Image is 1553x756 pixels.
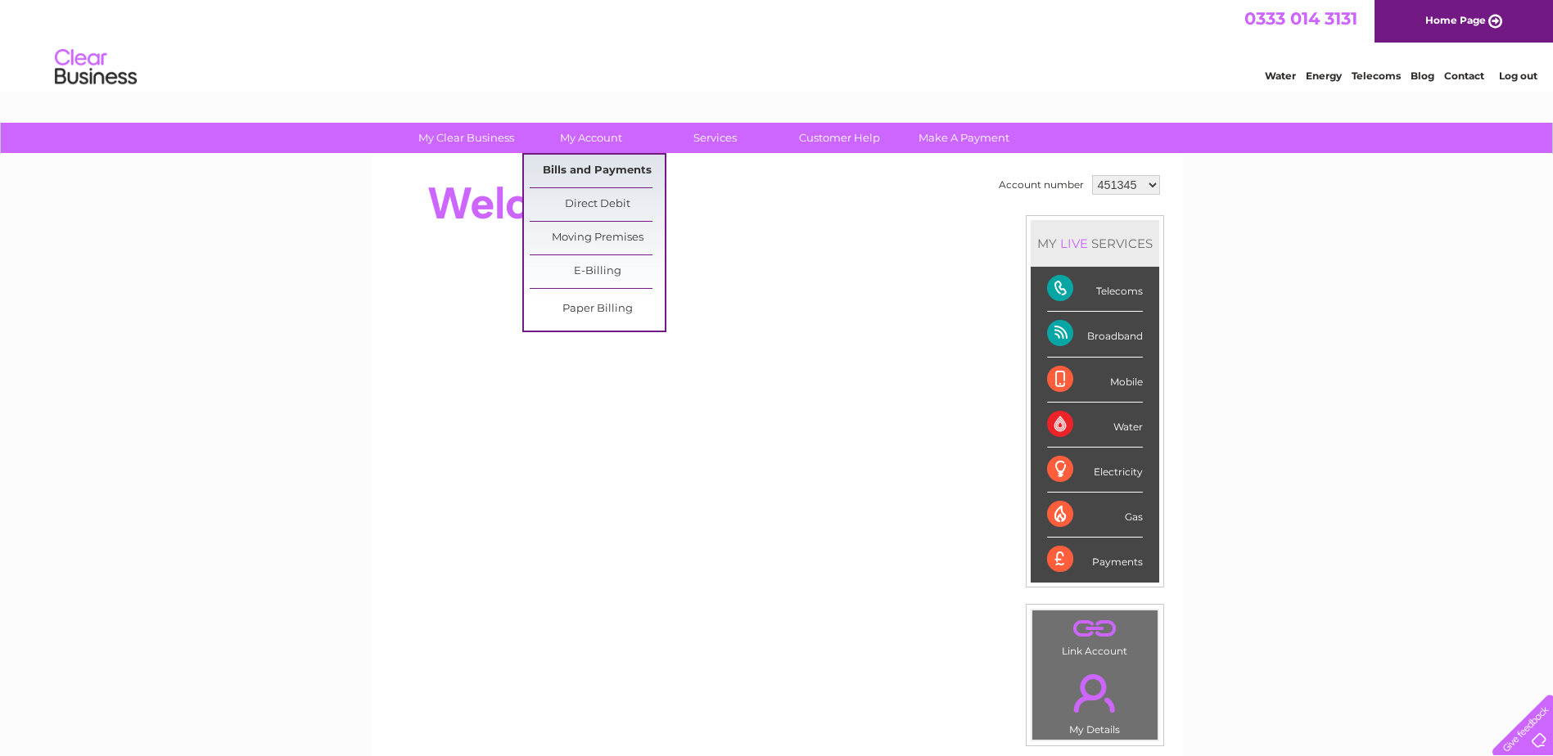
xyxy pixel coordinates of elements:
[391,9,1164,79] div: Clear Business is a trading name of Verastar Limited (registered in [GEOGRAPHIC_DATA] No. 3667643...
[530,255,665,288] a: E-Billing
[530,188,665,221] a: Direct Debit
[1036,664,1153,722] a: .
[530,155,665,187] a: Bills and Payments
[1057,236,1091,251] div: LIVE
[1352,70,1401,82] a: Telecoms
[1444,70,1484,82] a: Contact
[1047,358,1143,403] div: Mobile
[1032,610,1158,661] td: Link Account
[1499,70,1537,82] a: Log out
[54,43,138,92] img: logo.png
[1032,660,1158,740] td: My Details
[523,123,658,153] a: My Account
[1031,220,1159,267] div: MY SERVICES
[530,293,665,326] a: Paper Billing
[1047,448,1143,493] div: Electricity
[1244,8,1357,29] a: 0333 014 3131
[1411,70,1434,82] a: Blog
[896,123,1032,153] a: Make A Payment
[530,222,665,254] a: Moving Premises
[399,123,534,153] a: My Clear Business
[1047,493,1143,538] div: Gas
[1036,614,1153,643] a: .
[1306,70,1342,82] a: Energy
[772,123,907,153] a: Customer Help
[1047,538,1143,582] div: Payments
[1265,70,1296,82] a: Water
[648,123,783,153] a: Services
[1047,312,1143,357] div: Broadband
[1047,403,1143,448] div: Water
[995,171,1088,199] td: Account number
[1047,267,1143,312] div: Telecoms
